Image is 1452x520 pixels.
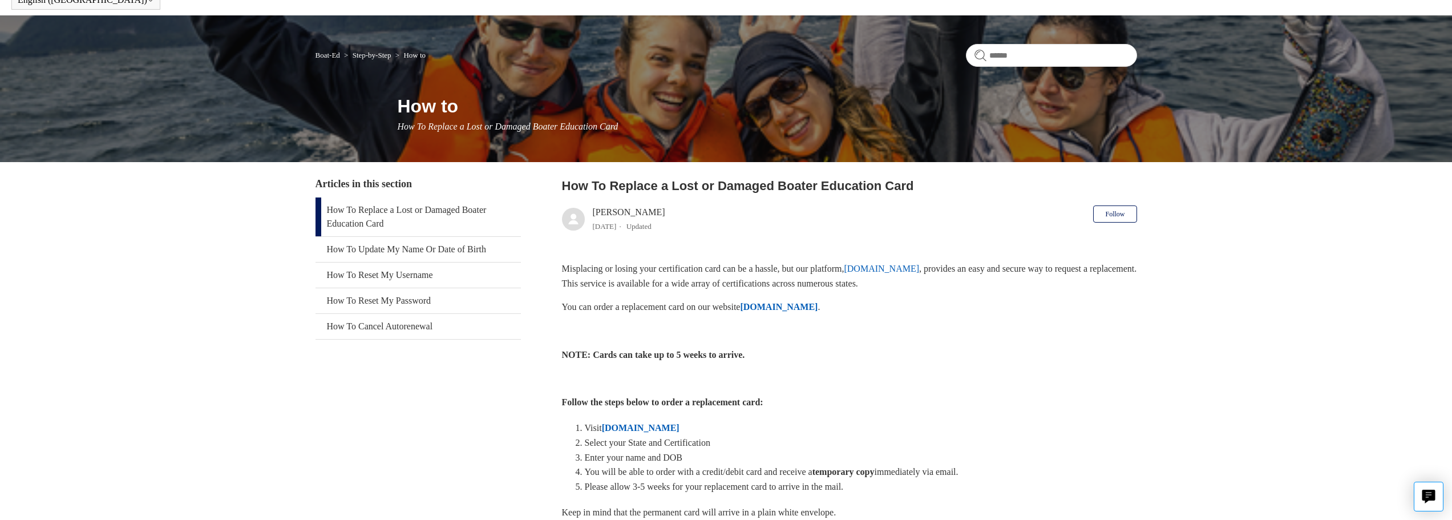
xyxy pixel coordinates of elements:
[316,288,521,313] a: How To Reset My Password
[585,467,958,477] span: You will be able to order with a credit/debit card and receive a immediately via email.
[316,263,521,288] a: How To Reset My Username
[342,51,393,59] li: Step-by-Step
[1414,482,1443,511] button: Live chat
[562,507,836,517] span: Keep in mind that the permanent card will arrive in a plain white envelope.
[353,51,391,59] a: Step-by-Step
[398,92,1137,120] h1: How to
[403,51,426,59] a: How to
[398,122,618,131] span: How To Replace a Lost or Damaged Boater Education Card
[316,314,521,339] a: How To Cancel Autorenewal
[562,350,745,360] strong: NOTE: Cards can take up to 5 weeks to arrive.
[602,423,680,433] a: [DOMAIN_NAME]
[585,453,683,462] span: Enter your name and DOB
[818,302,820,312] span: .
[812,467,875,477] strong: temporary copy
[585,438,710,448] span: Select your State and Certification
[585,482,844,491] span: Please allow 3-5 weeks for your replacement card to arrive in the mail.
[1093,205,1136,223] button: Follow Article
[562,302,741,312] span: You can order a replacement card on our website
[966,44,1137,67] input: Search
[626,222,652,231] li: Updated
[740,302,818,312] a: [DOMAIN_NAME]
[562,261,1137,291] p: Misplacing or losing your certification card can be a hassle, but our platform, , provides an eas...
[593,205,665,233] div: [PERSON_NAME]
[316,197,521,236] a: How To Replace a Lost or Damaged Boater Education Card
[585,423,602,433] span: Visit
[562,176,1137,195] h2: How To Replace a Lost or Damaged Boater Education Card
[316,51,342,59] li: Boat-Ed
[844,264,919,273] a: [DOMAIN_NAME]
[316,237,521,262] a: How To Update My Name Or Date of Birth
[316,51,340,59] a: Boat-Ed
[393,51,426,59] li: How to
[562,397,763,407] strong: Follow the steps below to order a replacement card:
[593,222,617,231] time: 04/08/2025, 11:48
[316,178,412,190] span: Articles in this section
